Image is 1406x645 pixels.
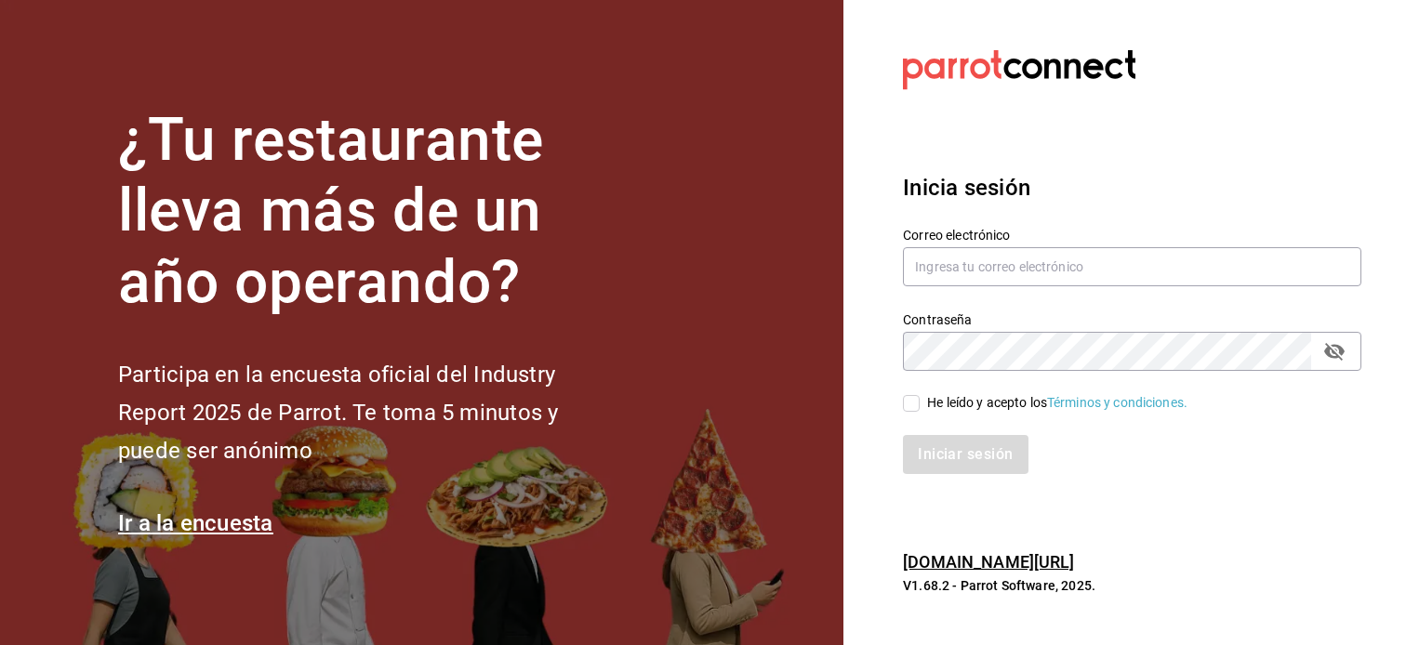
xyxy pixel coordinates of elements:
[1047,395,1187,410] a: Términos y condiciones.
[903,247,1361,286] input: Ingresa tu correo electrónico
[118,105,620,319] h1: ¿Tu restaurante lleva más de un año operando?
[118,356,620,469] h2: Participa en la encuesta oficial del Industry Report 2025 de Parrot. Te toma 5 minutos y puede se...
[903,171,1361,204] h3: Inicia sesión
[903,312,1361,325] label: Contraseña
[903,228,1361,241] label: Correo electrónico
[118,510,273,536] a: Ir a la encuesta
[927,393,1187,413] div: He leído y acepto los
[903,552,1074,572] a: [DOMAIN_NAME][URL]
[1319,336,1350,367] button: passwordField
[903,576,1361,595] p: V1.68.2 - Parrot Software, 2025.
